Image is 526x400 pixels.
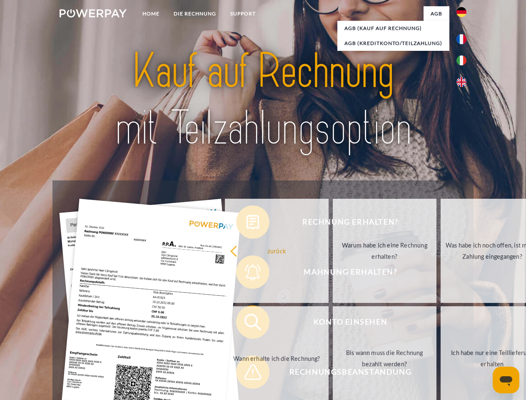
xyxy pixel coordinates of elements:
a: AGB (Kreditkonto/Teilzahlung) [337,36,449,51]
a: SUPPORT [223,6,263,21]
img: title-powerpay_de.svg [80,40,446,160]
img: en [456,77,466,87]
a: AGB (Kauf auf Rechnung) [337,21,449,36]
iframe: Schaltfläche zum Öffnen des Messaging-Fensters [493,367,519,393]
div: Wann erhalte ich die Rechnung? [230,352,324,364]
img: it [456,55,466,65]
a: agb [424,6,449,21]
img: logo-powerpay-white.svg [60,9,127,17]
img: fr [456,34,466,44]
img: de [456,7,466,17]
div: zurück [230,245,324,256]
div: Bis wann muss die Rechnung bezahlt werden? [338,347,431,370]
div: Warum habe ich eine Rechnung erhalten? [338,240,431,262]
a: DIE RECHNUNG [167,6,223,21]
a: Home [135,6,167,21]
